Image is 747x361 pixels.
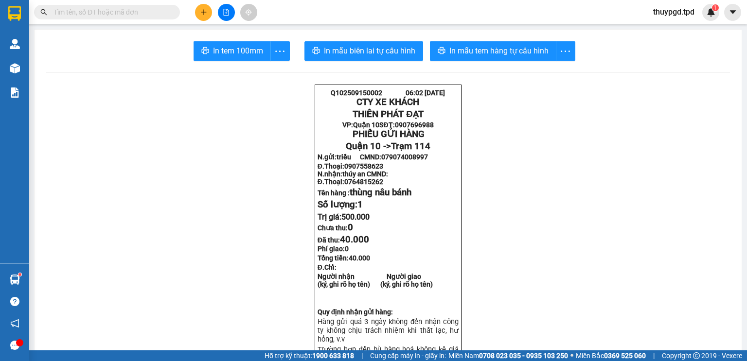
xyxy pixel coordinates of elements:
span: Hỗ trợ kỹ thuật: [265,350,354,361]
strong: (ký, ghi rõ họ tên) (ký, ghi rõ họ tên) [318,280,433,288]
span: plus [200,9,207,16]
sup: 1 [18,273,21,276]
span: notification [10,319,19,328]
span: thuypgd.tpd [645,6,702,18]
strong: Chưa thu: [318,224,353,232]
span: 40.000 [349,254,370,262]
span: Trạm 114 [391,141,430,152]
span: 1 [357,199,363,210]
strong: N.gửi: [318,153,428,161]
img: logo-vxr [8,6,21,21]
span: more [271,45,289,57]
span: 0907558623 [344,162,383,170]
span: ⚪️ [570,354,573,358]
span: question-circle [10,297,19,306]
input: Tìm tên, số ĐT hoặc mã đơn [53,7,168,17]
img: warehouse-icon [10,275,20,285]
span: file-add [223,9,230,16]
strong: 0708 023 035 - 0935 103 250 [479,352,568,360]
span: In tem 100mm [213,45,263,57]
span: 1 [713,4,717,11]
strong: Người nhận Người giao [318,273,421,280]
span: printer [312,47,320,56]
span: PHIẾU GỬI HÀNG [353,129,425,139]
span: Đ.Chỉ: [318,263,337,271]
strong: Đ.Thoại: [318,178,383,186]
span: more [556,45,575,57]
span: 0 [345,245,349,253]
span: Quận 10 [353,121,379,129]
span: Tổng tiền: [318,254,370,262]
span: 06:02 [406,89,423,97]
strong: 1900 633 818 [312,352,354,360]
strong: N.nhận: [318,170,388,178]
span: 079074008997 [381,153,428,161]
span: 40.000 [340,234,369,245]
span: Miền Bắc [576,350,646,361]
sup: 1 [712,4,719,11]
strong: Đ.Thoại: [318,162,383,170]
img: solution-icon [10,87,20,98]
span: printer [438,47,445,56]
span: message [10,341,19,350]
span: triều CMND: [337,153,428,161]
strong: Tên hàng : [318,189,411,197]
strong: Đã thu: [318,236,369,244]
button: more [270,41,290,61]
span: [DATE] [425,89,445,97]
img: icon-new-feature [707,8,715,17]
img: warehouse-icon [10,39,20,49]
span: Cung cấp máy in - giấy in: [370,350,446,361]
span: In mẫu tem hàng tự cấu hình [449,45,549,57]
span: In mẫu biên lai tự cấu hình [324,45,415,57]
span: 500.000 [341,212,370,222]
span: | [653,350,655,361]
span: Miền Nam [448,350,568,361]
span: aim [245,9,252,16]
span: copyright [693,352,700,359]
span: caret-down [729,8,737,17]
span: search [40,9,47,16]
button: more [556,41,575,61]
strong: Quy định nhận gửi hàng: [318,308,393,316]
button: printerIn mẫu tem hàng tự cấu hình [430,41,556,61]
span: Q102509150002 [331,89,382,97]
strong: VP: SĐT: [342,121,433,129]
span: thúy an CMND: [342,170,388,178]
span: Trị giá: [318,212,370,222]
strong: CTY XE KHÁCH [356,97,419,107]
button: file-add [218,4,235,21]
img: warehouse-icon [10,63,20,73]
span: Hàng gửi quá 3 ngày không đến nhận công ty không chịu trách nhiệm khi thất lạc, hư hỏn... [318,317,459,344]
span: 0907696988 [395,121,434,129]
span: Số lượng: [318,199,363,210]
button: printerIn tem 100mm [194,41,271,61]
span: thùng nâu bánh [350,187,411,198]
strong: 0369 525 060 [604,352,646,360]
button: aim [240,4,257,21]
button: caret-down [724,4,741,21]
span: 0764815262 [344,178,383,186]
span: printer [201,47,209,56]
span: Quận 10 -> [346,141,430,152]
span: | [361,350,363,361]
span: 0 [348,222,353,233]
strong: Phí giao: [318,245,349,253]
button: plus [195,4,212,21]
button: printerIn mẫu biên lai tự cấu hình [304,41,423,61]
strong: THIÊN PHÁT ĐẠT [353,109,423,120]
